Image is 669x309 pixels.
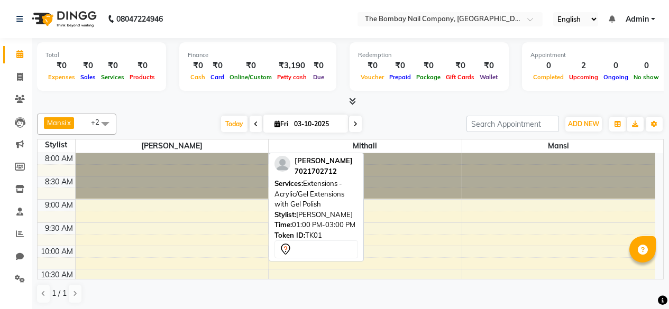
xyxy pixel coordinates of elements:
[387,73,414,81] span: Prepaid
[227,73,274,81] span: Online/Custom
[127,60,158,72] div: ₹0
[221,116,248,132] span: Today
[43,153,75,164] div: 8:00 AM
[127,73,158,81] span: Products
[274,73,309,81] span: Petty cash
[274,231,305,239] span: Token ID:
[269,139,462,153] span: Mithali
[625,267,658,298] iframe: chat widget
[568,120,599,128] span: ADD NEW
[91,118,107,126] span: +2
[414,73,443,81] span: Package
[78,60,98,72] div: ₹0
[45,60,78,72] div: ₹0
[443,73,477,81] span: Gift Cards
[45,73,78,81] span: Expenses
[27,4,99,34] img: logo
[530,51,662,60] div: Appointment
[626,14,649,25] span: Admin
[309,60,328,72] div: ₹0
[466,116,559,132] input: Search Appointment
[295,166,353,177] div: 7021702712
[274,60,309,72] div: ₹3,190
[98,73,127,81] span: Services
[274,210,296,219] span: Stylist:
[414,60,443,72] div: ₹0
[188,73,208,81] span: Cash
[43,200,75,211] div: 9:00 AM
[291,116,344,132] input: 2025-10-03
[52,288,67,299] span: 1 / 1
[358,60,387,72] div: ₹0
[530,60,566,72] div: 0
[601,73,631,81] span: Ongoing
[76,139,269,153] span: [PERSON_NAME]
[358,73,387,81] span: Voucher
[274,220,292,229] span: Time:
[274,220,358,230] div: 01:00 PM-03:00 PM
[566,60,601,72] div: 2
[188,51,328,60] div: Finance
[116,4,163,34] b: 08047224946
[39,269,75,280] div: 10:30 AM
[477,73,500,81] span: Wallet
[274,179,303,188] span: Services:
[462,139,655,153] span: Mansi
[227,60,274,72] div: ₹0
[43,223,75,234] div: 9:30 AM
[38,139,75,151] div: Stylist
[631,60,662,72] div: 0
[530,73,566,81] span: Completed
[310,73,327,81] span: Due
[47,118,66,127] span: Mansi
[566,73,601,81] span: Upcoming
[477,60,500,72] div: ₹0
[565,117,602,132] button: ADD NEW
[78,73,98,81] span: Sales
[358,51,500,60] div: Redemption
[208,60,227,72] div: ₹0
[387,60,414,72] div: ₹0
[98,60,127,72] div: ₹0
[274,210,358,220] div: [PERSON_NAME]
[274,230,358,241] div: TK01
[45,51,158,60] div: Total
[274,156,290,172] img: profile
[66,118,71,127] a: x
[601,60,631,72] div: 0
[631,73,662,81] span: No show
[274,179,344,208] span: Extensions - Acrylic/Gel Extensions with Gel Polish
[272,120,291,128] span: Fri
[39,246,75,257] div: 10:00 AM
[208,73,227,81] span: Card
[43,176,75,188] div: 8:30 AM
[188,60,208,72] div: ₹0
[295,156,353,165] span: [PERSON_NAME]
[443,60,477,72] div: ₹0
